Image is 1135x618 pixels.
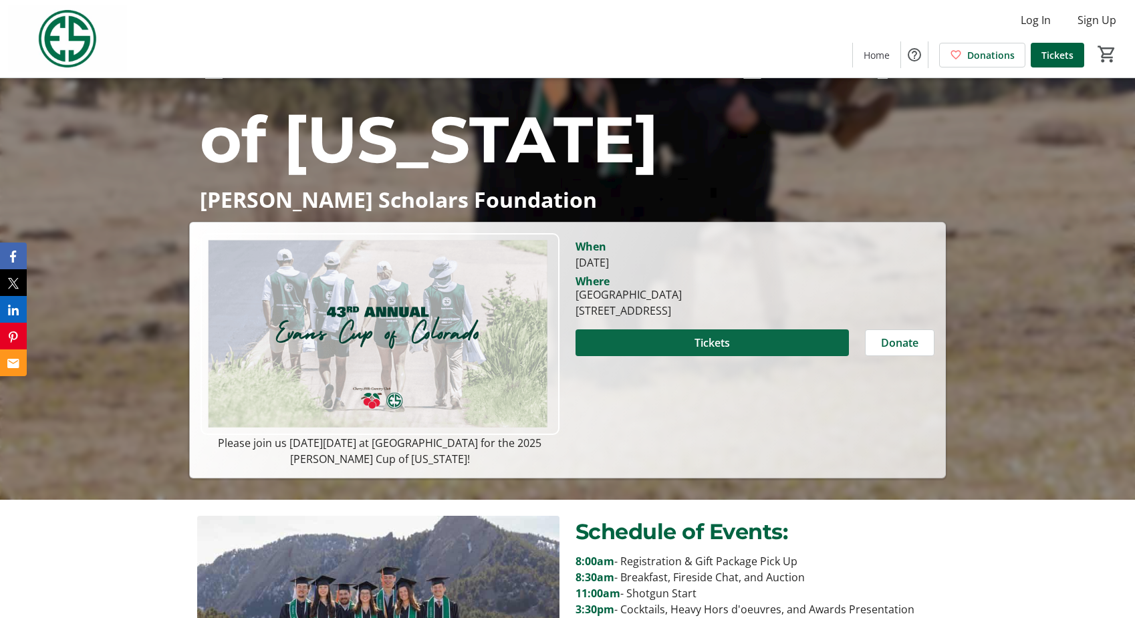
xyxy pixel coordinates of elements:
[201,435,559,467] p: Please join us [DATE][DATE] at [GEOGRAPHIC_DATA] for the 2025 [PERSON_NAME] Cup of [US_STATE]!
[576,239,606,255] div: When
[939,43,1025,67] a: Donations
[1095,42,1119,66] button: Cart
[864,48,890,62] span: Home
[576,255,934,271] div: [DATE]
[200,188,935,211] p: [PERSON_NAME] Scholars Foundation
[201,233,559,435] img: Campaign CTA Media Photo
[576,569,938,585] p: - Breakfast, Fireside Chat, and Auction
[576,276,610,287] div: Where
[576,586,620,601] strong: 11:00am
[576,303,682,319] div: [STREET_ADDRESS]
[576,554,614,569] strong: 8:00am
[576,329,849,356] button: Tickets
[8,5,127,72] img: Evans Scholars Foundation's Logo
[901,41,928,68] button: Help
[576,287,682,303] div: [GEOGRAPHIC_DATA]
[1067,9,1127,31] button: Sign Up
[1041,48,1074,62] span: Tickets
[695,335,730,351] span: Tickets
[576,553,938,569] p: - Registration & Gift Package Pick Up
[576,601,938,617] p: - Cocktails, Heavy Hors d'oeuvres, and Awards Presentation
[881,335,918,351] span: Donate
[576,516,938,548] p: Schedule of Events:
[967,48,1015,62] span: Donations
[865,329,934,356] button: Donate
[1078,12,1116,28] span: Sign Up
[576,602,614,617] strong: 3:30pm
[1031,43,1084,67] a: Tickets
[1010,9,1061,31] button: Log In
[853,43,900,67] a: Home
[576,570,614,585] strong: 8:30am
[576,585,938,601] p: - Shotgun Start
[1021,12,1051,28] span: Log In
